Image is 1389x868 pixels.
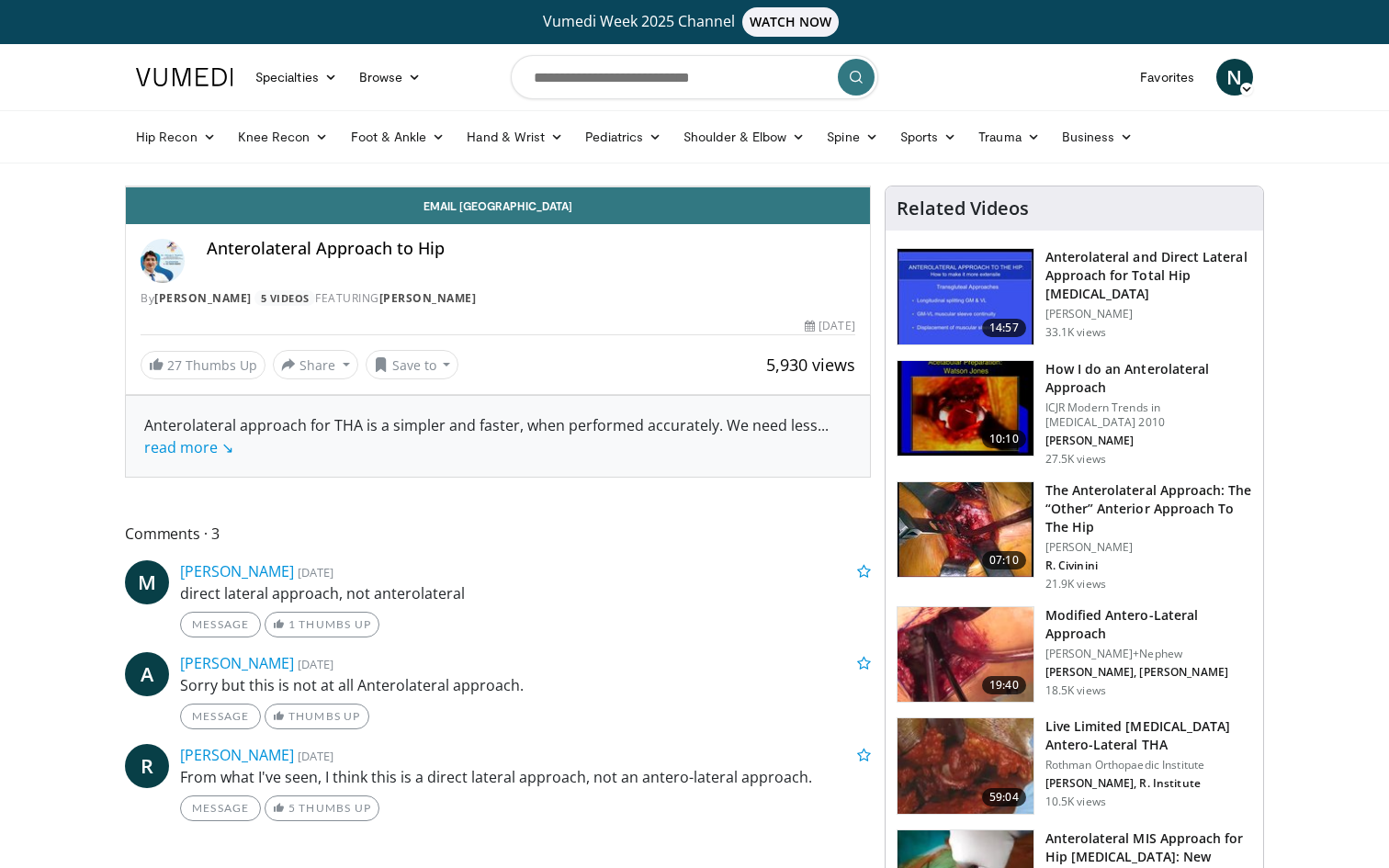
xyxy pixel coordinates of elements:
span: WATCH NOW [742,7,840,37]
h3: The Anterolateral Approach: The “Other” Anterior Approach To The Hip [1045,481,1252,536]
p: 18.5K views [1045,683,1106,698]
p: ICJR Modern Trends in [MEDICAL_DATA] 2010 [1045,400,1252,430]
a: M [125,560,169,604]
div: By FEATURING [141,290,855,307]
a: A [125,652,169,696]
a: R [125,744,169,788]
p: R. Civinini [1045,558,1252,573]
a: Hand & Wrist [456,118,574,155]
span: 19:40 [982,676,1026,694]
a: 14:57 Anterolateral and Direct Lateral Approach for Total Hip [MEDICAL_DATA] [PERSON_NAME] 33.1K ... [897,248,1252,345]
span: 5,930 views [766,354,855,376]
button: Save to [366,350,459,379]
h3: Modified Antero-Lateral Approach [1045,606,1252,643]
img: 297905_0000_1.png.150x105_q85_crop-smart_upscale.jpg [898,249,1033,344]
a: [PERSON_NAME] [180,745,294,765]
a: Message [180,612,261,637]
a: Hip Recon [125,118,227,155]
a: [PERSON_NAME] [154,290,252,306]
small: [DATE] [298,564,333,581]
a: read more ↘ [144,437,233,457]
span: 59:04 [982,788,1026,806]
a: Spine [816,118,888,155]
img: Avatar [141,239,185,283]
span: 1 [288,617,296,631]
a: Browse [348,59,433,96]
a: 10:10 How I do an Anterolateral Approach ICJR Modern Trends in [MEDICAL_DATA] 2010 [PERSON_NAME] ... [897,360,1252,467]
h4: Related Videos [897,197,1029,220]
a: 5 Videos [254,290,315,306]
a: 27 Thumbs Up [141,351,265,379]
p: [PERSON_NAME]+Nephew [1045,647,1252,661]
a: [PERSON_NAME] [180,561,294,581]
div: Anterolateral approach for THA is a simpler and faster, when performed accurately. We need less [144,414,852,458]
input: Search topics, interventions [511,55,878,99]
a: N [1216,59,1253,96]
img: VuMedi Logo [136,68,233,86]
p: Rothman Orthopaedic Institute [1045,758,1252,772]
p: [PERSON_NAME], R. Institute [1045,776,1252,791]
a: Message [180,795,261,821]
img: 628649_3.png.150x105_q85_crop-smart_upscale.jpg [898,718,1033,814]
a: Knee Recon [227,118,340,155]
a: Email [GEOGRAPHIC_DATA] [126,187,870,224]
a: [PERSON_NAME] [379,290,477,306]
div: [DATE] [805,318,854,334]
button: Share [273,350,358,379]
a: Vumedi Week 2025 ChannelWATCH NOW [139,7,1250,37]
p: [PERSON_NAME] [1045,307,1252,321]
span: 5 [288,801,296,815]
small: [DATE] [298,748,333,764]
span: 27 [167,356,182,374]
a: 07:10 The Anterolateral Approach: The “Other” Anterior Approach To The Hip [PERSON_NAME] R. Civin... [897,481,1252,592]
span: 07:10 [982,551,1026,569]
a: Sports [889,118,968,155]
a: 19:40 Modified Antero-Lateral Approach [PERSON_NAME]+Nephew [PERSON_NAME], [PERSON_NAME] 18.5K views [897,606,1252,704]
a: Trauma [967,118,1051,155]
h4: Anterolateral Approach to Hip [207,239,855,259]
p: Sorry but this is not at all Anterolateral approach. [180,674,871,696]
a: Pediatrics [574,118,672,155]
p: [PERSON_NAME] [1045,434,1252,448]
a: Shoulder & Elbow [672,118,816,155]
p: direct lateral approach, not anterolateral [180,582,871,604]
a: Foot & Ankle [340,118,457,155]
p: 21.9K views [1045,577,1106,592]
a: Favorites [1129,59,1205,96]
p: 33.1K views [1045,325,1106,340]
img: df1c4db8-fa70-4dbe-8176-20e68faa4108.150x105_q85_crop-smart_upscale.jpg [898,607,1033,703]
span: Comments 3 [125,522,871,546]
a: [PERSON_NAME] [180,653,294,673]
video-js: Video Player [126,186,870,187]
h3: Live Limited [MEDICAL_DATA] Antero-Lateral THA [1045,717,1252,754]
h3: How I do an Anterolateral Approach [1045,360,1252,397]
img: 297847_0001_1.png.150x105_q85_crop-smart_upscale.jpg [898,361,1033,457]
a: Message [180,704,261,729]
a: Specialties [244,59,348,96]
p: [PERSON_NAME] [1045,540,1252,555]
p: 27.5K views [1045,452,1106,467]
p: 10.5K views [1045,795,1106,809]
a: 59:04 Live Limited [MEDICAL_DATA] Antero-Lateral THA Rothman Orthopaedic Institute [PERSON_NAME],... [897,717,1252,815]
a: Thumbs Up [265,704,368,729]
a: 1 Thumbs Up [265,612,379,637]
a: Business [1051,118,1145,155]
p: [PERSON_NAME], [PERSON_NAME] [1045,665,1252,680]
a: 5 Thumbs Up [265,795,379,821]
span: 14:57 [982,319,1026,337]
span: 10:10 [982,430,1026,448]
h3: Anterolateral and Direct Lateral Approach for Total Hip [MEDICAL_DATA] [1045,248,1252,303]
p: From what I've seen, I think this is a direct lateral approach, not an antero-lateral approach. [180,766,871,788]
img: 45b2a279-9aef-4886-b6ed-3c4d0423c06b.150x105_q85_crop-smart_upscale.jpg [898,482,1033,578]
small: [DATE] [298,656,333,672]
